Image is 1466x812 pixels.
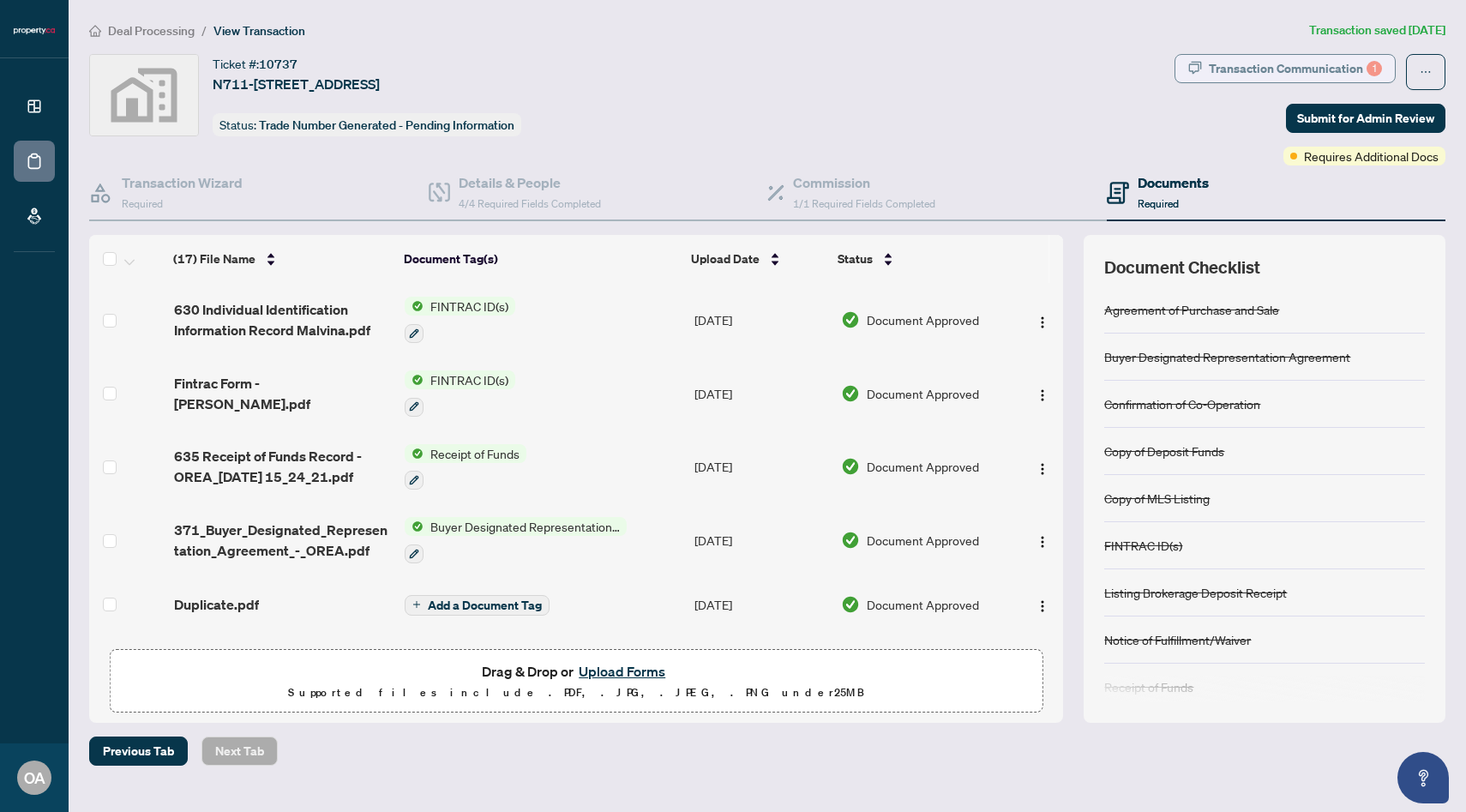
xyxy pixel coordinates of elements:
span: ellipsis [1420,66,1432,78]
img: Logo [1036,599,1049,613]
h4: Details & People [459,172,601,193]
span: View Transaction [213,23,305,39]
button: Logo [1029,453,1056,480]
span: Document Approved [867,310,979,329]
th: Status [831,235,1008,283]
img: Document Status [841,384,860,403]
th: Upload Date [684,235,831,283]
span: Document Approved [867,457,979,476]
div: Copy of MLS Listing [1104,489,1210,508]
button: Status IconBuyer Designated Representation Agreement [405,517,627,563]
img: Document Status [841,595,860,614]
span: 10737 [259,57,297,72]
div: Agreement of Purchase and Sale [1104,300,1279,319]
th: (17) File Name [166,235,396,283]
span: home [89,25,101,37]
img: Logo [1036,316,1049,329]
button: Add a Document Tag [405,593,550,616]
p: Supported files include .PDF, .JPG, .JPEG, .PNG under 25 MB [121,683,1031,703]
span: FINTRAC ID(s) [424,370,515,389]
img: svg%3e [90,55,198,135]
button: Open asap [1397,752,1449,803]
button: Logo [1029,380,1056,407]
img: Document Status [841,310,860,329]
span: Document Approved [867,595,979,614]
img: logo [14,26,55,36]
td: [DATE] [688,632,835,706]
span: Drag & Drop or [482,660,670,683]
span: Trade Number Generated - Pending Information [259,117,514,133]
span: Upload Date [691,250,760,268]
td: [DATE] [688,577,835,632]
div: Buyer Designated Representation Agreement [1104,347,1350,366]
h4: Commission [793,172,935,193]
button: Status IconFINTRAC ID(s) [405,370,515,417]
img: Status Icon [405,370,424,389]
img: Logo [1036,462,1049,476]
span: 371_Buyer_Designated_Representation_Agreement_-_OREA.pdf [174,520,392,561]
span: 4/4 Required Fields Completed [459,197,601,210]
button: Status IconReceipt of Funds [405,444,526,490]
span: Previous Tab [103,737,174,765]
span: (17) File Name [173,250,255,268]
span: 635 Receipt of Funds Record - OREA_[DATE] 15_24_21.pdf [174,446,392,487]
span: Document Approved [867,531,979,550]
h4: Transaction Wizard [122,172,243,193]
span: Fintrac Form - [PERSON_NAME].pdf [174,373,392,414]
td: [DATE] [688,503,835,577]
td: [DATE] [688,283,835,357]
span: Required [122,197,163,210]
span: Required [1138,197,1179,210]
span: OA [24,766,45,790]
button: Status IconFINTRAC ID(s) [405,297,515,343]
img: Status Icon [405,297,424,316]
span: Document Approved [867,384,979,403]
button: Previous Tab [89,737,188,766]
span: N711-[STREET_ADDRESS] [213,74,380,94]
div: 1 [1367,61,1382,76]
button: Submit for Admin Review [1286,104,1445,133]
img: Status Icon [405,444,424,463]
article: Transaction saved [DATE] [1309,21,1445,40]
div: Listing Brokerage Deposit Receipt [1104,583,1287,602]
span: FINTRAC ID(s) [424,297,515,316]
li: / [201,21,207,40]
div: Transaction Communication [1209,55,1382,82]
span: 630 Individual Identification Information Record Malvina.pdf [174,299,392,340]
button: Add a Document Tag [405,595,550,616]
span: Add a Document Tag [428,599,542,611]
div: Copy of Deposit Funds [1104,442,1224,460]
span: Status [838,250,873,268]
h4: Documents [1138,172,1209,193]
span: Requires Additional Docs [1304,147,1439,165]
button: Transaction Communication1 [1175,54,1396,83]
td: [DATE] [688,357,835,430]
span: Deal Processing [108,23,195,39]
img: Status Icon [405,517,424,536]
img: Document Status [841,531,860,550]
button: Upload Forms [574,660,670,683]
span: Document Checklist [1104,256,1260,280]
img: Logo [1036,535,1049,549]
button: Logo [1029,306,1056,334]
div: Status: [213,113,521,136]
span: Receipt of Funds [424,444,526,463]
div: Confirmation of Co-Operation [1104,394,1260,413]
div: Ticket #: [213,54,297,74]
img: Logo [1036,388,1049,402]
span: Submit for Admin Review [1297,105,1434,132]
div: FINTRAC ID(s) [1104,536,1182,555]
span: Duplicate.pdf [174,594,259,615]
td: [DATE] [688,430,835,504]
div: Notice of Fulfillment/Waiver [1104,630,1251,649]
span: 1/1 Required Fields Completed [793,197,935,210]
span: plus [412,600,421,609]
button: Logo [1029,526,1056,554]
span: Buyer Designated Representation Agreement [424,517,627,536]
img: Document Status [841,457,860,476]
th: Document Tag(s) [397,235,684,283]
span: Drag & Drop orUpload FormsSupported files include .PDF, .JPG, .JPEG, .PNG under25MB [111,650,1042,713]
button: Next Tab [201,737,278,766]
button: Logo [1029,591,1056,618]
